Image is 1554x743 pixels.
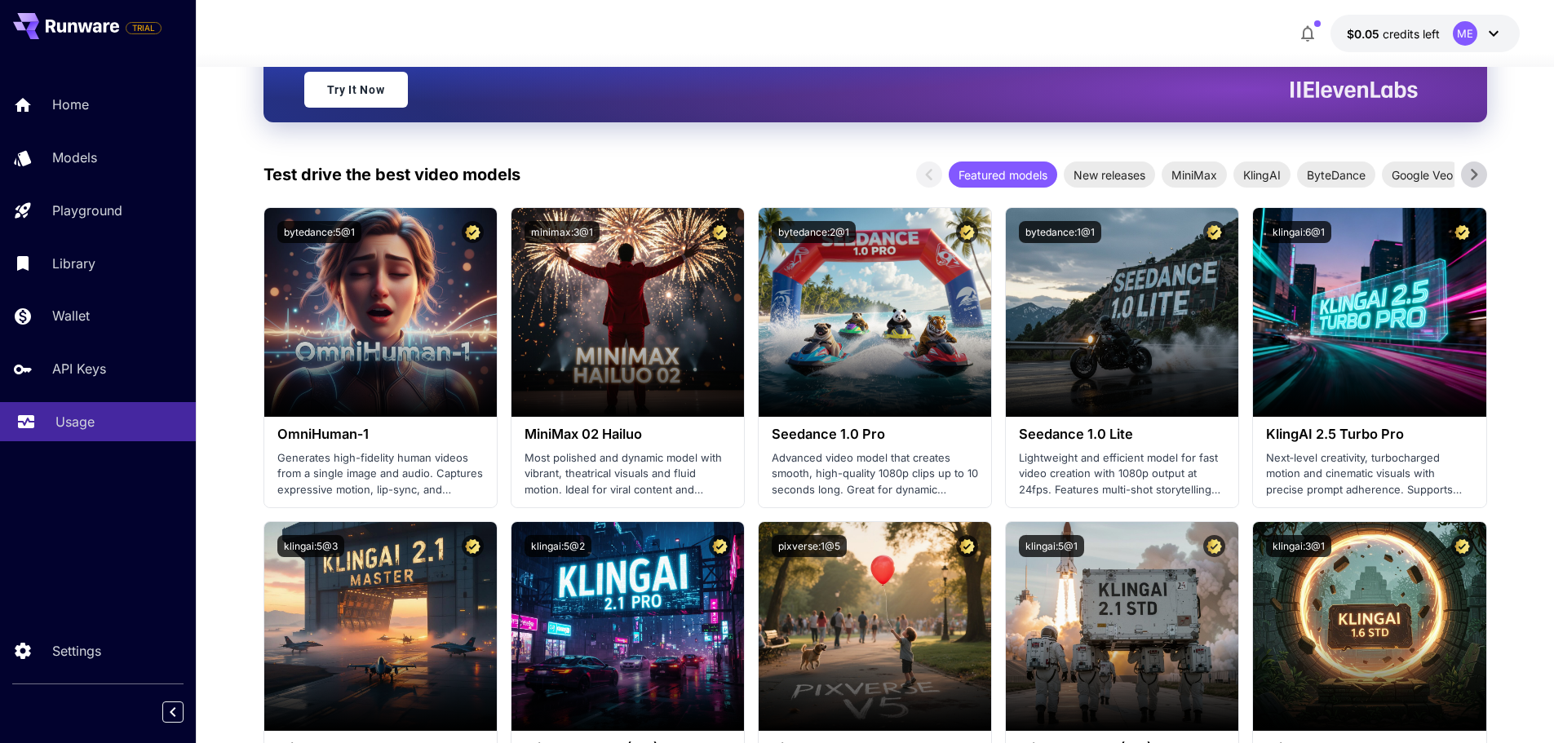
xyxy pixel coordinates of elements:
[1297,161,1375,188] div: ByteDance
[277,221,361,243] button: bytedance:5@1
[525,221,600,243] button: minimax:3@1
[1006,208,1238,417] img: alt
[709,221,731,243] button: Certified Model – Vetted for best performance and includes a commercial license.
[1297,166,1375,184] span: ByteDance
[277,427,484,442] h3: OmniHuman‑1
[759,522,991,731] img: alt
[1253,208,1485,417] img: alt
[52,641,101,661] p: Settings
[263,162,520,187] p: Test drive the best video models
[525,427,731,442] h3: MiniMax 02 Hailuo
[1266,221,1331,243] button: klingai:6@1
[1019,427,1225,442] h3: Seedance 1.0 Lite
[1330,15,1520,52] button: $0.0488ME
[1233,161,1291,188] div: KlingAI
[126,18,162,38] span: Add your payment card to enable full platform functionality.
[1451,535,1473,557] button: Certified Model – Vetted for best performance and includes a commercial license.
[1019,221,1101,243] button: bytedance:1@1
[1064,166,1155,184] span: New releases
[1382,166,1463,184] span: Google Veo
[709,535,731,557] button: Certified Model – Vetted for best performance and includes a commercial license.
[1064,161,1155,188] div: New releases
[1266,450,1472,498] p: Next‑level creativity, turbocharged motion and cinematic visuals with precise prompt adherence. S...
[772,535,847,557] button: pixverse:1@5
[525,450,731,498] p: Most polished and dynamic model with vibrant, theatrical visuals and fluid motion. Ideal for vira...
[1266,535,1331,557] button: klingai:3@1
[525,535,591,557] button: klingai:5@2
[277,535,344,557] button: klingai:5@3
[1203,535,1225,557] button: Certified Model – Vetted for best performance and includes a commercial license.
[52,95,89,114] p: Home
[52,148,97,167] p: Models
[1162,166,1227,184] span: MiniMax
[462,221,484,243] button: Certified Model – Vetted for best performance and includes a commercial license.
[1266,427,1472,442] h3: KlingAI 2.5 Turbo Pro
[1233,166,1291,184] span: KlingAI
[52,306,90,325] p: Wallet
[277,450,484,498] p: Generates high-fidelity human videos from a single image and audio. Captures expressive motion, l...
[511,208,744,417] img: alt
[162,701,184,723] button: Collapse sidebar
[1162,161,1227,188] div: MiniMax
[175,697,196,727] div: Collapse sidebar
[956,535,978,557] button: Certified Model – Vetted for best performance and includes a commercial license.
[772,427,978,442] h3: Seedance 1.0 Pro
[55,412,95,431] p: Usage
[52,359,106,378] p: API Keys
[264,522,497,731] img: alt
[52,254,95,273] p: Library
[52,201,122,220] p: Playground
[1253,522,1485,731] img: alt
[1006,522,1238,731] img: alt
[1383,27,1440,41] span: credits left
[949,166,1057,184] span: Featured models
[1382,161,1463,188] div: Google Veo
[1019,450,1225,498] p: Lightweight and efficient model for fast video creation with 1080p output at 24fps. Features mult...
[264,208,497,417] img: alt
[772,221,856,243] button: bytedance:2@1
[462,535,484,557] button: Certified Model – Vetted for best performance and includes a commercial license.
[304,72,408,108] a: Try It Now
[1453,21,1477,46] div: ME
[772,450,978,498] p: Advanced video model that creates smooth, high-quality 1080p clips up to 10 seconds long. Great f...
[1019,535,1084,557] button: klingai:5@1
[1203,221,1225,243] button: Certified Model – Vetted for best performance and includes a commercial license.
[1347,25,1440,42] div: $0.0488
[759,208,991,417] img: alt
[1451,221,1473,243] button: Certified Model – Vetted for best performance and includes a commercial license.
[511,522,744,731] img: alt
[956,221,978,243] button: Certified Model – Vetted for best performance and includes a commercial license.
[949,161,1057,188] div: Featured models
[1347,27,1383,41] span: $0.05
[126,22,161,34] span: TRIAL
